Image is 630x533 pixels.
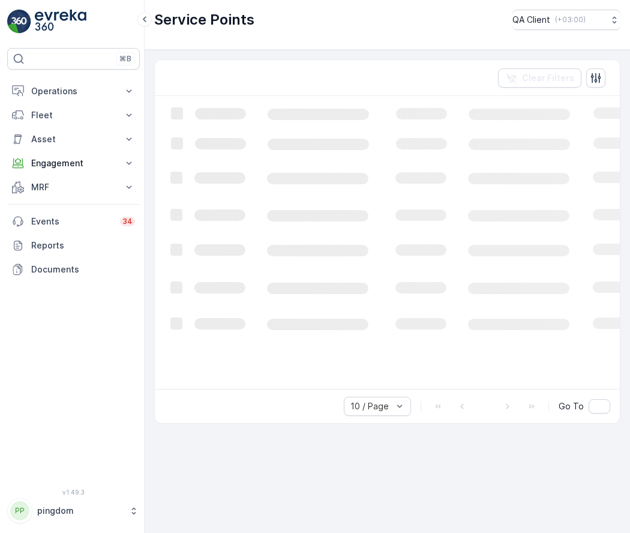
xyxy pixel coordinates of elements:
a: Reports [7,233,140,257]
button: Fleet [7,103,140,127]
p: pingdom [37,505,123,517]
button: PPpingdom [7,498,140,523]
span: Go To [559,400,584,412]
p: Service Points [154,10,254,29]
p: Fleet [31,109,116,121]
img: logo [7,10,31,34]
p: ⌘B [119,54,131,64]
p: Asset [31,133,116,145]
button: QA Client(+03:00) [512,10,620,30]
div: PP [10,501,29,520]
button: Engagement [7,151,140,175]
button: Operations [7,79,140,103]
p: ( +03:00 ) [555,15,586,25]
span: v 1.49.3 [7,489,140,496]
img: logo_light-DOdMpM7g.png [35,10,86,34]
button: Asset [7,127,140,151]
a: Events34 [7,209,140,233]
p: Engagement [31,157,116,169]
p: Clear Filters [522,72,574,84]
p: QA Client [512,14,550,26]
p: MRF [31,181,116,193]
button: MRF [7,175,140,199]
a: Documents [7,257,140,282]
p: Operations [31,85,116,97]
p: Events [31,215,113,227]
p: 34 [122,217,133,226]
p: Documents [31,263,135,276]
button: Clear Filters [498,68,581,88]
p: Reports [31,239,135,251]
